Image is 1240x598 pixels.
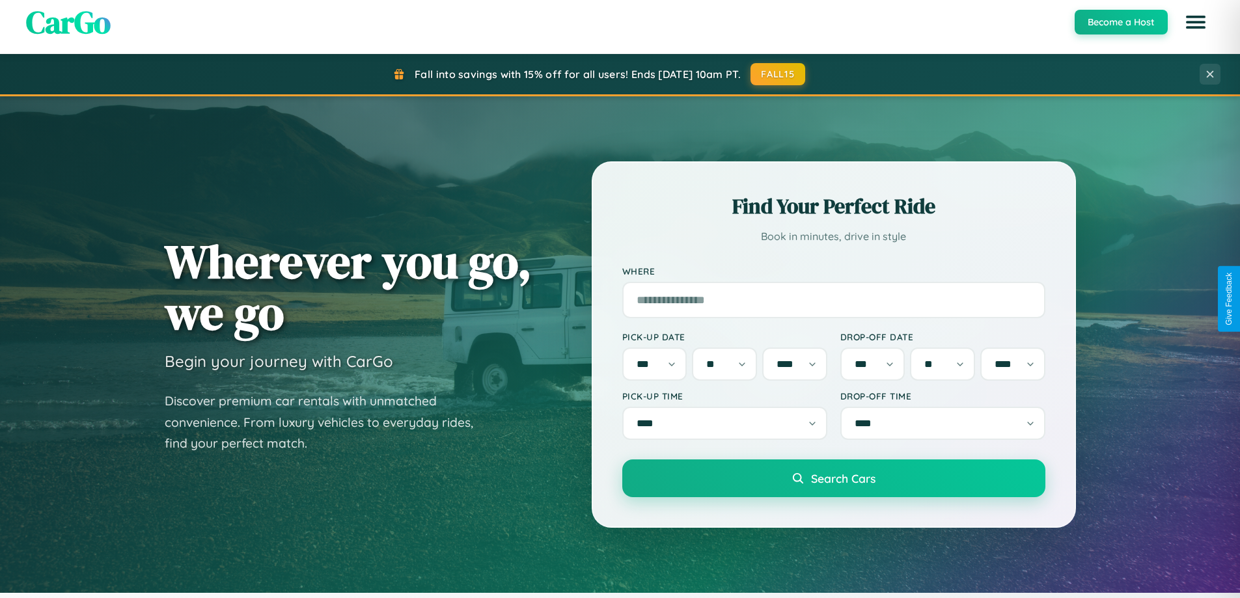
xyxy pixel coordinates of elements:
label: Pick-up Time [622,390,827,401]
p: Book in minutes, drive in style [622,227,1045,246]
span: CarGo [26,1,111,44]
button: Become a Host [1075,10,1168,34]
span: Fall into savings with 15% off for all users! Ends [DATE] 10am PT. [415,68,741,81]
label: Drop-off Date [840,331,1045,342]
h3: Begin your journey with CarGo [165,351,393,371]
div: Give Feedback [1224,273,1233,325]
label: Pick-up Date [622,331,827,342]
p: Discover premium car rentals with unmatched convenience. From luxury vehicles to everyday rides, ... [165,390,490,454]
span: Search Cars [811,471,875,485]
button: Search Cars [622,459,1045,497]
h2: Find Your Perfect Ride [622,192,1045,221]
label: Drop-off Time [840,390,1045,401]
button: FALL15 [751,63,805,85]
h1: Wherever you go, we go [165,236,532,338]
button: Open menu [1178,4,1214,40]
label: Where [622,265,1045,277]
